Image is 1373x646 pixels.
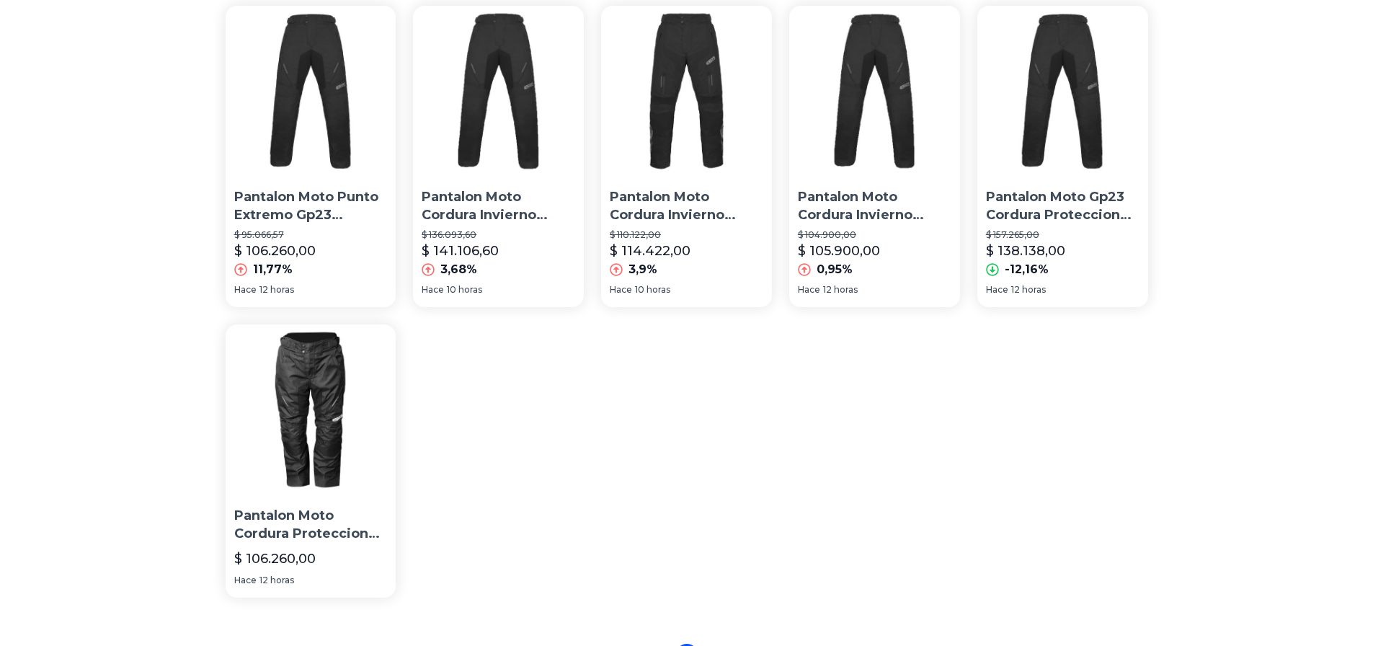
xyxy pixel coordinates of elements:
p: Pantalon Moto Punto Extremo Gp23 Cordura Protecciones - Fas [234,188,388,224]
span: Hace [234,575,257,586]
p: $ 114.422,00 [610,241,690,261]
a: Pantalon Moto Gp23 Cordura Protecciones - Plan FasPantalon Moto Gp23 Cordura Protecciones - Plan ... [977,6,1148,307]
a: Pantalon Moto Cordura Invierno Gp23 Urbano Punto ExtremoPantalon Moto Cordura Invierno Gp23 Urban... [413,6,584,307]
p: Pantalon Moto Gp23 Cordura Protecciones - Plan Fas [986,188,1139,224]
a: Pantalon Moto Cordura Invierno Gp23 Urbano Punto ExtremoPantalon Moto Cordura Invierno Gp23 Urban... [789,6,960,307]
p: 3,9% [628,261,657,278]
a: Pantalon Moto Punto Extremo Gp23 Cordura Protecciones - FasPantalon Moto Punto Extremo Gp23 Cordu... [226,6,396,307]
span: Hace [610,284,632,296]
span: 10 horas [447,284,482,296]
img: Pantalon Moto Cordura Protecciones Gp23 Abrigo Desmontable [226,324,396,495]
a: Pantalon Moto Cordura Protecciones Gp23 Abrigo DesmontablePantalon Moto Cordura Protecciones Gp23... [226,324,396,597]
span: Hace [986,284,1008,296]
p: -12,16% [1005,261,1049,278]
p: Pantalon Moto Cordura Invierno Gp23 Urbano Punto Extremo [798,188,951,224]
p: $ 157.265,00 [986,229,1139,241]
p: Pantalon Moto Cordura Invierno Gp23 Mujer Punto Extremo [610,188,763,224]
span: 12 horas [259,284,294,296]
img: Pantalon Moto Gp23 Cordura Protecciones - Plan Fas [977,6,1148,177]
p: Pantalon Moto Cordura Invierno Gp23 Urbano Punto Extremo [422,188,575,224]
img: Pantalon Moto Cordura Invierno Gp23 Urbano Punto Extremo [413,6,584,177]
img: Pantalon Moto Cordura Invierno Gp23 Mujer Punto Extremo [601,6,772,177]
span: 12 horas [259,575,294,586]
p: $ 95.066,57 [234,229,388,241]
p: $ 106.260,00 [234,549,316,569]
p: $ 105.900,00 [798,241,880,261]
span: Hace [798,284,820,296]
p: 11,77% [253,261,293,278]
p: $ 106.260,00 [234,241,316,261]
img: Pantalon Moto Cordura Invierno Gp23 Urbano Punto Extremo [789,6,960,177]
p: $ 136.093,60 [422,229,575,241]
p: $ 141.106,60 [422,241,499,261]
p: 0,95% [817,261,853,278]
p: 3,68% [440,261,477,278]
span: Hace [422,284,444,296]
p: $ 138.138,00 [986,241,1065,261]
p: Pantalon Moto Cordura Protecciones Gp23 [PERSON_NAME] [234,507,388,543]
p: $ 104.900,00 [798,229,951,241]
a: Pantalon Moto Cordura Invierno Gp23 Mujer Punto Extremo Pantalon Moto Cordura Invierno Gp23 Mujer... [601,6,772,307]
span: 12 horas [823,284,858,296]
span: Hace [234,284,257,296]
img: Pantalon Moto Punto Extremo Gp23 Cordura Protecciones - Fas [226,6,396,177]
span: 12 horas [1011,284,1046,296]
p: $ 110.122,00 [610,229,763,241]
span: 10 horas [635,284,670,296]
